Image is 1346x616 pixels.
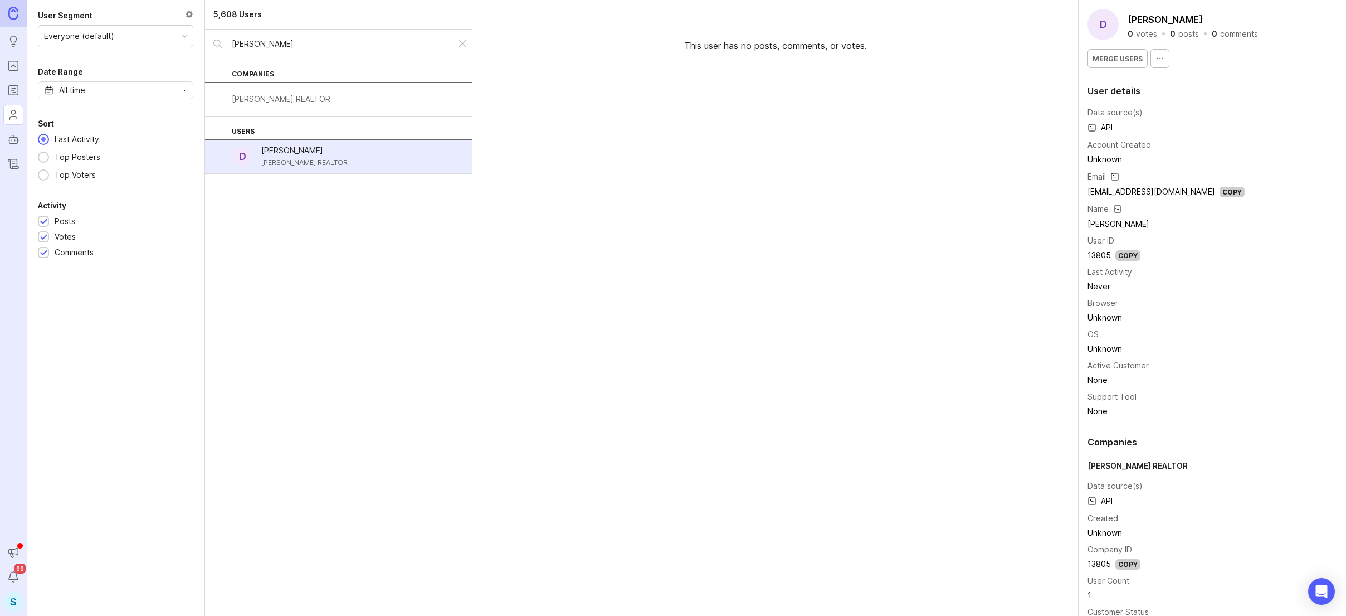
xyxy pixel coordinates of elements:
[1087,106,1143,119] div: Data source(s)
[49,133,105,145] div: Last Activity
[1087,153,1245,166] div: Unknown
[1087,512,1118,525] div: Created
[1087,311,1245,325] td: Unknown
[1087,438,1337,447] div: Companies
[1087,544,1132,556] div: Company ID
[1087,235,1114,247] div: User ID
[3,80,23,100] a: Roadmaps
[1093,55,1143,63] span: Merge users
[3,567,23,587] button: Notifications
[38,117,54,130] div: Sort
[175,86,193,95] svg: toggle icon
[1087,139,1151,151] div: Account Created
[1087,575,1129,587] div: User Count
[1212,30,1217,38] div: 0
[1087,280,1245,293] div: Never
[1087,391,1137,403] div: Support Tool
[205,59,472,83] div: Companies
[1087,494,1113,508] span: API
[1170,30,1176,38] div: 0
[1087,360,1149,372] div: Active Customer
[8,7,18,20] img: Canny Home
[38,199,66,212] div: Activity
[55,215,75,227] div: Posts
[213,8,262,21] div: 5,608 Users
[44,30,114,42] div: Everyone (default)
[232,38,447,50] input: Search by name...
[3,154,23,174] a: Changelog
[55,246,94,259] div: Comments
[1087,297,1118,309] div: Browser
[232,147,252,167] div: D
[1087,558,1111,570] div: 13805
[205,117,472,140] div: Users
[1308,578,1335,605] div: Open Intercom Messenger
[1087,49,1148,68] button: Merge users
[1202,30,1208,38] div: ·
[3,129,23,149] a: Autopilot
[261,144,348,157] div: [PERSON_NAME]
[3,105,23,125] a: Users
[1178,30,1199,38] div: posts
[3,31,23,51] a: Ideas
[1115,250,1140,261] div: Copy
[14,564,26,574] span: 99
[49,151,106,163] div: Top Posters
[1087,187,1215,196] a: [EMAIL_ADDRESS][DOMAIN_NAME]
[38,65,83,79] div: Date Range
[1087,203,1109,215] div: Name
[59,84,85,96] div: All time
[1087,9,1119,40] div: D
[261,157,348,169] div: [PERSON_NAME] REALTOR
[1087,480,1143,492] div: Data source(s)
[38,9,92,22] div: User Segment
[1115,559,1140,570] div: Copy
[1136,30,1157,38] div: votes
[1087,121,1113,134] span: API
[1087,405,1245,418] div: None
[49,169,101,181] div: Top Voters
[1087,328,1099,341] div: OS
[55,231,76,243] div: Votes
[232,93,330,105] div: [PERSON_NAME] REALTOR
[1220,30,1258,38] div: comments
[3,56,23,76] a: Portal
[1160,30,1167,38] div: ·
[1087,460,1337,472] div: [PERSON_NAME] REALTOR
[1128,30,1133,38] div: 0
[1087,588,1170,603] td: 1
[1087,266,1132,278] div: Last Activity
[1087,86,1337,95] div: User details
[1125,11,1205,28] button: [PERSON_NAME]
[1087,342,1245,356] td: Unknown
[1087,171,1106,183] div: Email
[3,591,23,612] button: S
[1087,217,1245,231] td: [PERSON_NAME]
[1087,527,1170,539] div: Unknown
[1220,187,1245,197] div: Copy
[3,542,23,562] button: Announcements
[1087,249,1111,261] div: 13805
[1087,374,1245,386] div: None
